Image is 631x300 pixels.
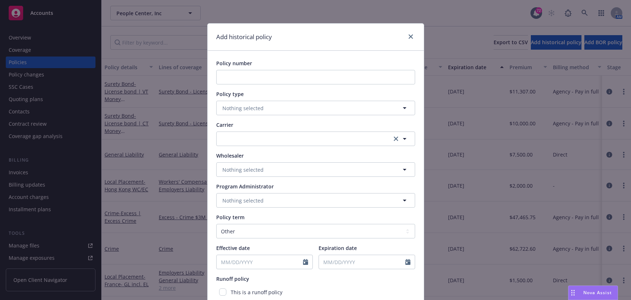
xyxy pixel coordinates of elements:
button: Nothing selected [216,193,415,208]
span: Policy number [216,60,252,67]
span: Carrier [216,121,233,128]
span: Program Administrator [216,183,274,190]
h1: Add historical policy [216,32,272,42]
button: Nova Assist [568,286,618,300]
span: Wholesaler [216,152,244,159]
span: Runoff policy [216,275,249,282]
span: Nothing selected [222,197,264,204]
button: clear selection [216,132,415,146]
span: Nothing selected [222,166,264,174]
div: This is a runoff policy [216,286,415,299]
div: Drag to move [568,286,577,300]
span: Policy term [216,214,244,221]
span: Expiration date [319,245,357,251]
input: MM/DD/YYYY [217,255,303,269]
button: Nothing selected [216,101,415,115]
button: Nothing selected [216,162,415,177]
svg: Calendar [405,259,410,265]
span: Effective date [216,245,250,251]
span: Policy type [216,91,244,97]
input: MM/DD/YYYY [319,255,405,269]
span: Nothing selected [222,104,264,112]
a: clear selection [392,134,400,143]
span: Nova Assist [583,289,612,296]
a: close [406,32,415,41]
svg: Calendar [303,259,308,265]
